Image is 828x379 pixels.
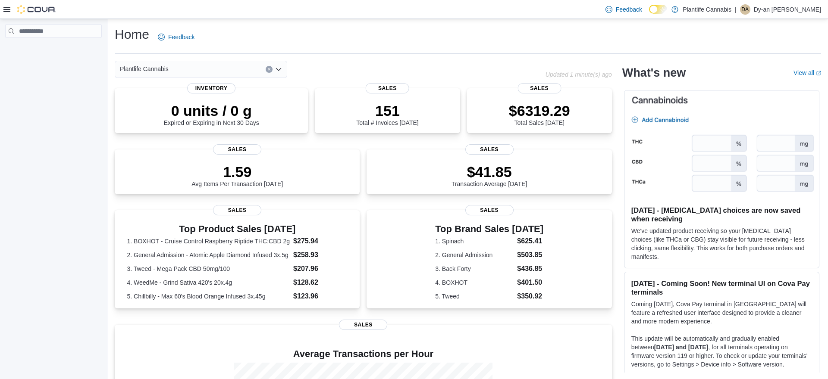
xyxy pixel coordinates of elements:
dd: $258.93 [293,250,348,260]
span: Feedback [616,5,642,14]
dd: $401.50 [517,277,543,288]
span: Sales [465,144,514,155]
img: Cova [17,5,56,14]
dd: $436.85 [517,264,543,274]
dd: $275.94 [293,236,348,246]
a: Feedback [154,28,198,46]
p: Coming [DATE], Cova Pay terminal in [GEOGRAPHIC_DATA] will feature a refreshed user interface des... [631,300,812,326]
dt: 3. Tweed - Mega Pack CBD 50mg/100 [127,264,290,273]
strong: [DATE] and [DATE] [654,344,708,351]
h3: [DATE] - Coming Soon! New terminal UI on Cova Pay terminals [631,279,812,296]
h4: Average Transactions per Hour [122,349,605,359]
dd: $123.96 [293,291,348,301]
h3: Top Product Sales [DATE] [127,224,347,234]
dd: $128.62 [293,277,348,288]
dt: 5. Chillbilly - Max 60's Blood Orange Infused 3x.45g [127,292,290,301]
p: Updated 1 minute(s) ago [546,71,612,78]
p: 151 [356,102,418,119]
dd: $503.85 [517,250,543,260]
dt: 4. WeedMe - Grind Sativa 420's 20x.4g [127,278,290,287]
a: Feedback [602,1,646,18]
span: Da [741,4,749,15]
span: Sales [213,144,261,155]
dt: 3. Back Forty [435,264,514,273]
p: Plantlife Cannabis [683,4,731,15]
dt: 4. BOXHOT [435,278,514,287]
dt: 2. General Admission [435,251,514,259]
span: Plantlife Cannabis [120,64,169,74]
p: This update will be automatically and gradually enabled between , for all terminals operating on ... [631,334,812,369]
div: Expired or Expiring in Next 30 Days [164,102,259,126]
p: Dy-an [PERSON_NAME] [754,4,821,15]
dd: $625.41 [517,236,543,246]
h1: Home [115,26,149,43]
div: Dy-an Crisostomo [740,4,750,15]
div: Total Sales [DATE] [509,102,570,126]
dt: 1. Spinach [435,237,514,245]
div: Transaction Average [DATE] [452,163,527,187]
dd: $350.92 [517,291,543,301]
span: Feedback [168,33,194,41]
p: | [735,4,737,15]
p: $41.85 [452,163,527,180]
input: Dark Mode [649,5,667,14]
h3: Top Brand Sales [DATE] [435,224,543,234]
p: 1.59 [191,163,283,180]
h2: What's new [622,66,686,80]
span: Inventory [187,83,235,93]
dt: 2. General Admission - Atomic Apple Diamond Infused 3x.5g [127,251,290,259]
span: Sales [213,205,261,215]
p: 0 units / 0 g [164,102,259,119]
h3: [DATE] - [MEDICAL_DATA] choices are now saved when receiving [631,206,812,223]
svg: External link [816,71,821,76]
dd: $207.96 [293,264,348,274]
dt: 5. Tweed [435,292,514,301]
div: Total # Invoices [DATE] [356,102,418,126]
span: Sales [366,83,409,93]
p: $6319.29 [509,102,570,119]
nav: Complex example [5,40,102,60]
a: View allExternal link [793,69,821,76]
button: Clear input [266,66,273,73]
div: Avg Items Per Transaction [DATE] [191,163,283,187]
span: Sales [465,205,514,215]
dt: 1. BOXHOT - Cruise Control Raspberry Riptide THC:CBD 2g [127,237,290,245]
span: Sales [339,320,387,330]
p: We've updated product receiving so your [MEDICAL_DATA] choices (like THCa or CBG) stay visible fo... [631,227,812,261]
button: Open list of options [275,66,282,73]
span: Sales [517,83,561,93]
